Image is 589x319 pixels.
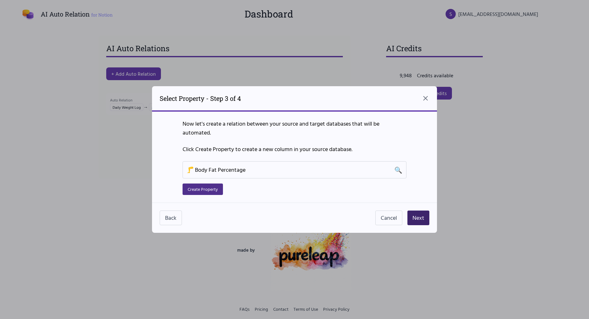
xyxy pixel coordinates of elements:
p: Now let's create a relation between your source and target databases that will be automated. [183,119,406,137]
h2: Select Property - Step 3 of 4 [160,94,241,103]
span: 🦵 Body Fat Percentage [187,165,246,174]
button: Close dialog [422,94,429,102]
button: Next [407,211,429,225]
span: 🔍 [394,165,402,174]
p: Click Create Property to create a new column in your source database. [183,145,406,154]
button: Back [160,211,182,225]
button: Cancel [375,211,402,225]
button: Create Property [183,184,223,195]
